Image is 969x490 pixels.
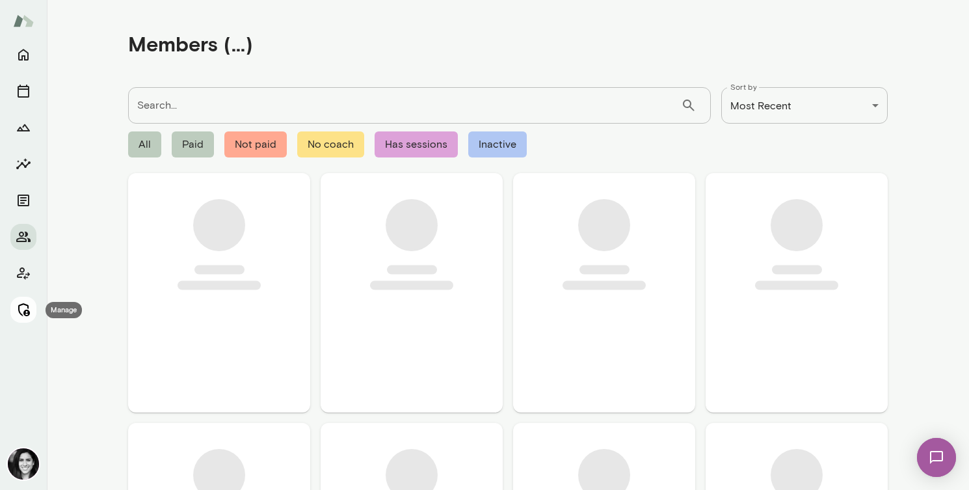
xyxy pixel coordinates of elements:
[468,131,527,157] span: Inactive
[224,131,287,157] span: Not paid
[172,131,214,157] span: Paid
[375,131,458,157] span: Has sessions
[128,131,161,157] span: All
[730,81,757,92] label: Sort by
[10,297,36,323] button: Manage
[721,87,888,124] div: Most Recent
[13,8,34,33] img: Mento
[10,151,36,177] button: Insights
[10,42,36,68] button: Home
[297,131,364,157] span: No coach
[10,78,36,104] button: Sessions
[10,224,36,250] button: Members
[128,31,253,56] h4: Members (...)
[8,448,39,480] img: Jamie Albers
[10,187,36,213] button: Documents
[46,302,82,318] div: Manage
[10,260,36,286] button: Client app
[10,115,36,141] button: Growth Plan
